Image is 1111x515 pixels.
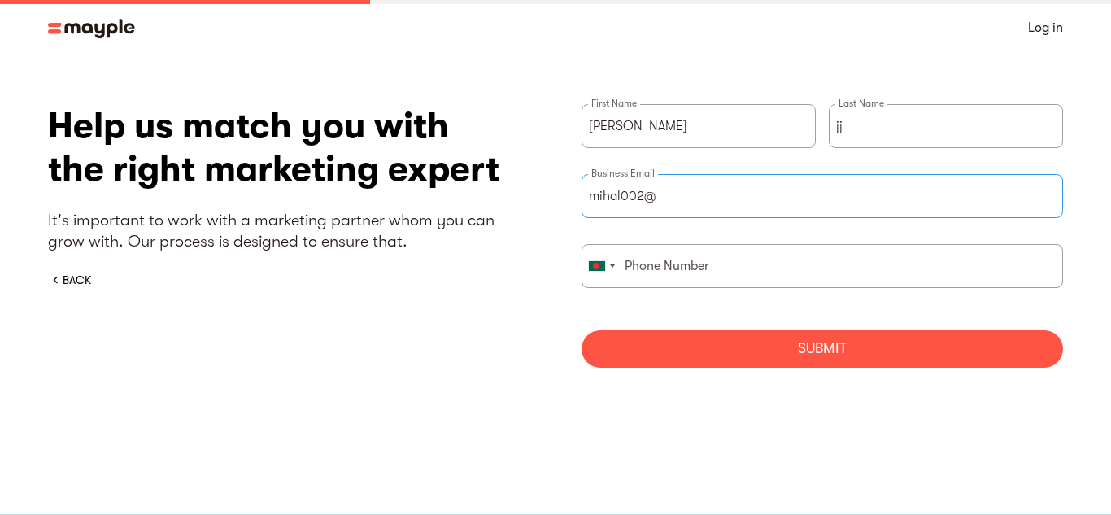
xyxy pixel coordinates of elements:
[63,272,91,288] div: BACK
[582,244,1063,288] input: Phone Number
[48,210,529,252] p: It's important to work with a marketing partner whom you can grow with. Our process is designed t...
[1028,16,1063,39] a: Log in
[582,245,620,287] div: Bangladesh (বাংলাদেশ): +880
[582,104,1063,368] form: briefForm
[48,104,529,190] h1: Help us match you with the right marketing expert
[588,97,640,110] label: First Name
[835,97,887,110] label: Last Name
[588,167,658,180] label: Business Email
